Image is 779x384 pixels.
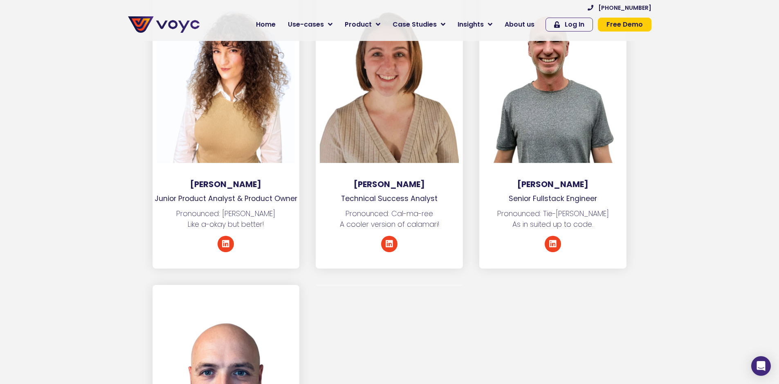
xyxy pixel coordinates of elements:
span: Case Studies [393,20,437,29]
a: Case Studies [386,16,451,33]
a: Use-cases [282,16,339,33]
h3: [PERSON_NAME] [316,179,463,189]
img: voyc-full-logo [128,16,200,33]
span: [PHONE_NUMBER] [598,5,651,11]
p: Junior Product Analyst & Product Owner [153,193,300,204]
span: Home [256,20,276,29]
a: Product [339,16,386,33]
span: Free Demo [606,21,643,28]
span: About us [505,20,534,29]
h3: [PERSON_NAME] [479,179,626,189]
div: Open Intercom Messenger [751,356,771,376]
a: [PHONE_NUMBER] [588,5,651,11]
span: Use-cases [288,20,324,29]
p: Technical Success Analyst [316,193,463,204]
span: Log In [565,21,584,28]
span: Product [345,20,372,29]
a: Free Demo [598,18,651,32]
a: Insights [451,16,498,33]
p: Pronounced: [PERSON_NAME] Like a-okay but better! [153,208,300,230]
a: Log In [546,18,593,32]
a: Home [250,16,282,33]
p: Pronounced: Cal-ma-ree A cooler version of calamari! [316,208,463,230]
span: Insights [458,20,484,29]
p: Pronounced: Tie-[PERSON_NAME] As in suited up to code. [479,208,626,230]
a: About us [498,16,541,33]
h3: [PERSON_NAME] [153,179,300,189]
p: Senior Fullstack Engineer [479,193,626,204]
